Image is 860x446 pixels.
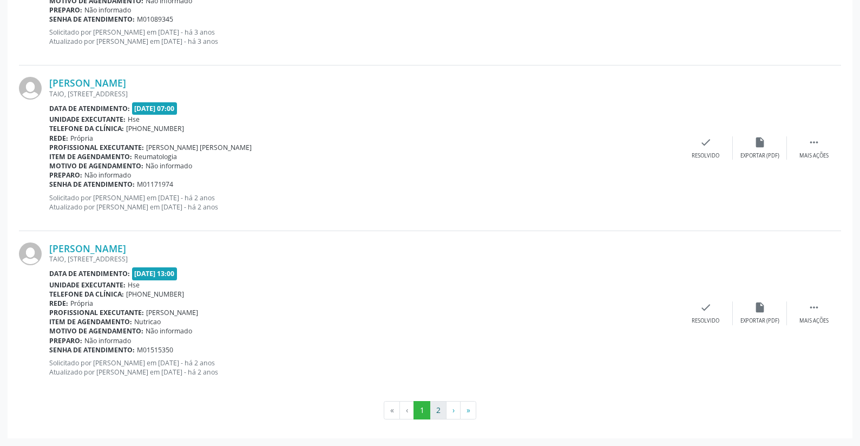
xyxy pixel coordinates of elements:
button: Go to page 1 [413,401,430,419]
b: Preparo: [49,5,82,15]
p: Solicitado por [PERSON_NAME] em [DATE] - há 3 anos Atualizado por [PERSON_NAME] em [DATE] - há 3 ... [49,28,679,46]
p: Solicitado por [PERSON_NAME] em [DATE] - há 2 anos Atualizado por [PERSON_NAME] em [DATE] - há 2 ... [49,193,679,212]
div: TAIO, [STREET_ADDRESS] [49,254,679,264]
b: Preparo: [49,170,82,180]
span: [DATE] 13:00 [132,267,178,280]
a: [PERSON_NAME] [49,242,126,254]
b: Senha de atendimento: [49,180,135,189]
div: Mais ações [799,152,829,160]
b: Data de atendimento: [49,269,130,278]
span: Não informado [146,326,192,336]
span: Não informado [84,170,131,180]
b: Rede: [49,134,68,143]
img: img [19,77,42,100]
b: Senha de atendimento: [49,15,135,24]
span: Própria [70,299,93,308]
b: Unidade executante: [49,280,126,290]
button: Go to last page [460,401,476,419]
img: img [19,242,42,265]
i: check [700,301,712,313]
span: [PERSON_NAME] [PERSON_NAME] [146,143,252,152]
span: [PHONE_NUMBER] [126,290,184,299]
i: check [700,136,712,148]
i: insert_drive_file [754,136,766,148]
div: TAIO, [STREET_ADDRESS] [49,89,679,99]
span: M01171974 [137,180,173,189]
div: Resolvido [692,152,719,160]
span: [DATE] 07:00 [132,102,178,115]
b: Telefone da clínica: [49,290,124,299]
span: M01089345 [137,15,173,24]
span: Hse [128,280,140,290]
span: [PERSON_NAME] [146,308,198,317]
span: Não informado [84,336,131,345]
span: Não informado [84,5,131,15]
span: Reumatologia [134,152,177,161]
div: Exportar (PDF) [740,317,779,325]
span: Não informado [146,161,192,170]
ul: Pagination [19,401,841,419]
button: Go to next page [446,401,461,419]
b: Profissional executante: [49,143,144,152]
i: insert_drive_file [754,301,766,313]
i:  [808,136,820,148]
span: Hse [128,115,140,124]
span: Própria [70,134,93,143]
b: Profissional executante: [49,308,144,317]
b: Preparo: [49,336,82,345]
b: Telefone da clínica: [49,124,124,133]
div: Resolvido [692,317,719,325]
i:  [808,301,820,313]
b: Senha de atendimento: [49,345,135,355]
div: Exportar (PDF) [740,152,779,160]
div: Mais ações [799,317,829,325]
span: Nutricao [134,317,161,326]
b: Item de agendamento: [49,317,132,326]
b: Motivo de agendamento: [49,161,143,170]
span: [PHONE_NUMBER] [126,124,184,133]
button: Go to page 2 [430,401,447,419]
b: Data de atendimento: [49,104,130,113]
span: M01515350 [137,345,173,355]
a: [PERSON_NAME] [49,77,126,89]
b: Unidade executante: [49,115,126,124]
p: Solicitado por [PERSON_NAME] em [DATE] - há 2 anos Atualizado por [PERSON_NAME] em [DATE] - há 2 ... [49,358,679,377]
b: Rede: [49,299,68,308]
b: Motivo de agendamento: [49,326,143,336]
b: Item de agendamento: [49,152,132,161]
